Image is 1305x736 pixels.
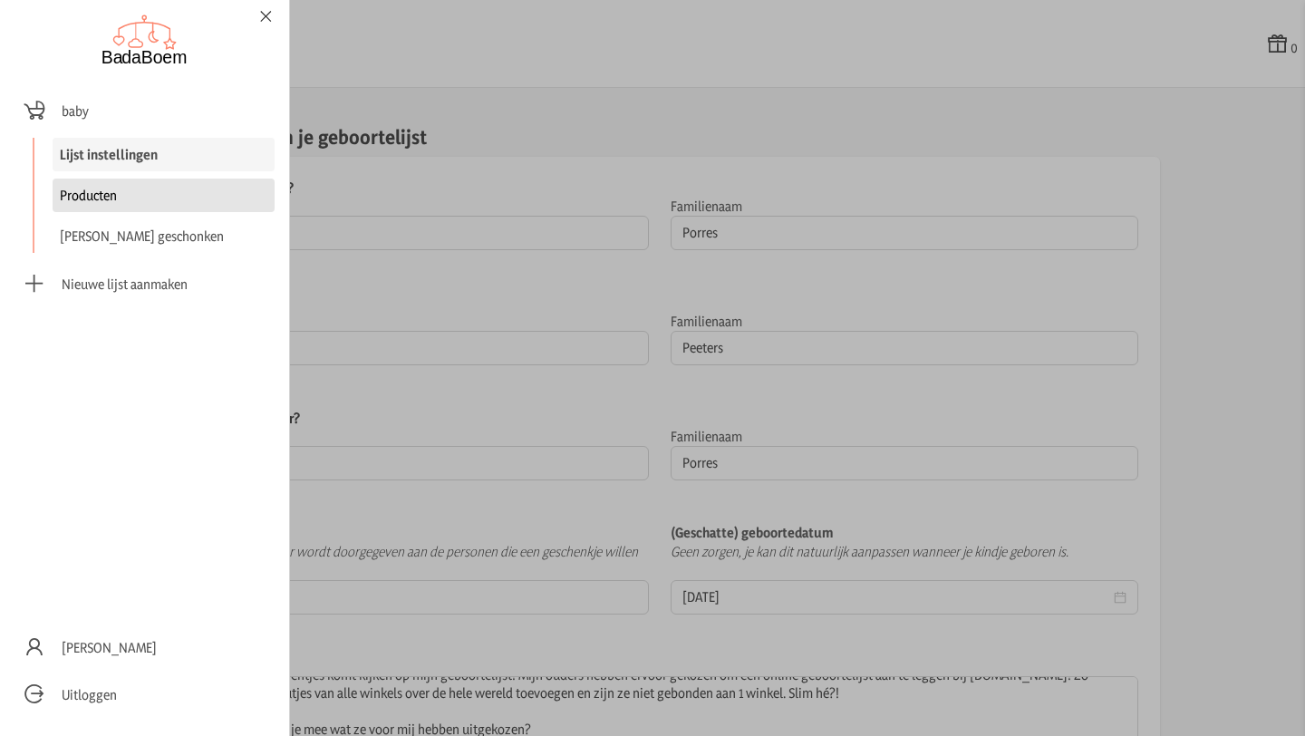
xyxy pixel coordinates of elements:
span: Nieuwe lijst aanmaken [62,275,188,294]
a: Nieuwe lijst aanmaken [14,264,275,304]
span: baby [62,102,89,121]
a: Lijst instellingen [53,138,275,171]
a: [PERSON_NAME] geschonken [53,219,275,253]
a: baby [14,91,275,131]
span: Uitloggen [62,685,117,704]
img: Badaboem [101,15,188,65]
a: Producten [53,179,275,212]
a: [PERSON_NAME] [14,627,275,667]
span: [PERSON_NAME] [62,638,157,657]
